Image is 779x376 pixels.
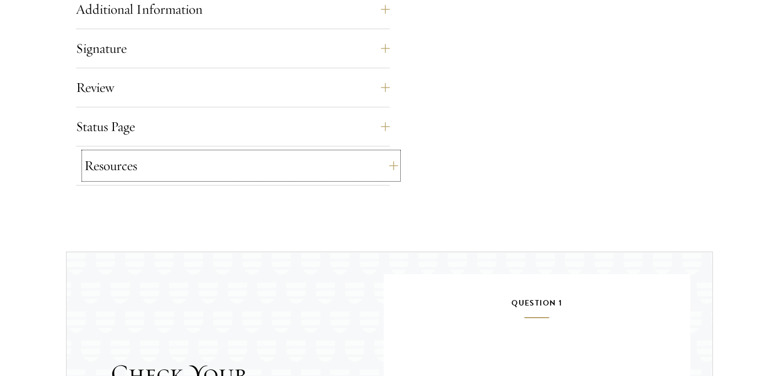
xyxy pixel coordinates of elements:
button: Signature [76,35,390,62]
button: Review [76,74,390,101]
h5: Question 1 [417,296,657,318]
button: Resources [84,152,398,179]
button: Status Page [76,113,390,140]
